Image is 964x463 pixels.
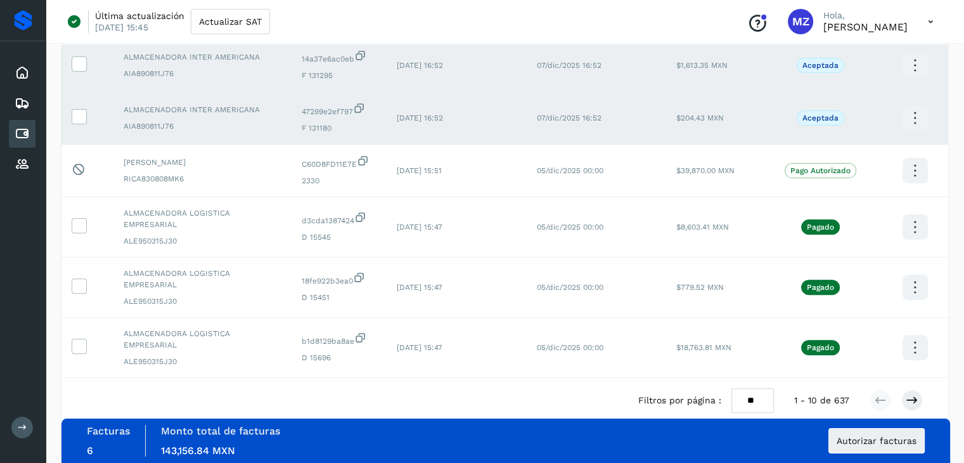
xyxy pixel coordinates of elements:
[124,207,281,230] span: ALMACENADORA LOGISTICA EMPRESARIAL
[124,328,281,351] span: ALMACENADORA LOGISTICA EMPRESARIAL
[302,211,376,226] span: d3cda1387424
[302,271,376,287] span: 18fe922b3ea0
[161,425,280,437] label: Monto total de facturas
[676,166,735,175] span: $39,870.00 MXN
[124,104,281,115] span: ALMACENADORA INTER AMERICANA
[302,122,376,134] span: F 131180
[823,21,908,33] p: Mariana Zavala Uribe
[837,436,916,445] span: Autorizar facturas
[95,22,148,33] p: [DATE] 15:45
[124,51,281,63] span: ALMACENADORA INTER AMERICANA
[124,268,281,290] span: ALMACENADORA LOGISTICA EMPRESARIAL
[828,428,925,453] button: Autorizar facturas
[676,223,729,231] span: $8,603.41 MXN
[124,157,281,168] span: [PERSON_NAME]
[807,283,834,292] p: Pagado
[537,61,601,70] span: 07/dic/2025 16:52
[823,10,908,21] p: Hola,
[676,61,728,70] span: $1,613.35 MXN
[537,223,603,231] span: 05/dic/2025 00:00
[676,343,731,352] span: $18,763.81 MXN
[87,425,130,437] label: Facturas
[397,343,442,352] span: [DATE] 15:47
[397,61,443,70] span: [DATE] 16:52
[302,352,376,363] span: D 15696
[9,89,35,117] div: Embarques
[9,150,35,178] div: Proveedores
[537,166,603,175] span: 05/dic/2025 00:00
[537,283,603,292] span: 05/dic/2025 00:00
[790,166,851,175] p: Pago Autorizado
[302,155,376,170] span: C60D8FD11E7E
[199,17,262,26] span: Actualizar SAT
[124,121,281,132] span: AIA890811J76
[397,283,442,292] span: [DATE] 15:47
[302,102,376,117] span: 47299e2ef797
[638,394,721,407] span: Filtros por página :
[537,343,603,352] span: 05/dic/2025 00:00
[802,114,839,122] p: Aceptada
[537,114,601,122] span: 07/dic/2025 16:52
[95,10,184,22] p: Última actualización
[124,235,281,247] span: ALE950315J30
[302,332,376,347] span: b1d8129ba8ae
[302,49,376,65] span: 14a37e6ac0eb
[9,120,35,148] div: Cuentas por pagar
[802,61,839,70] p: Aceptada
[807,343,834,352] p: Pagado
[161,445,235,457] span: 143,156.84 MXN
[124,356,281,367] span: ALE950315J30
[807,223,834,231] p: Pagado
[794,394,849,407] span: 1 - 10 de 637
[191,9,270,34] button: Actualizar SAT
[9,59,35,87] div: Inicio
[397,166,442,175] span: [DATE] 15:51
[124,296,281,307] span: ALE950315J30
[124,173,281,185] span: RICA830808MK6
[397,114,443,122] span: [DATE] 16:52
[302,175,376,186] span: 2330
[302,292,376,303] span: D 15451
[676,283,724,292] span: $779.52 MXN
[124,68,281,79] span: AIA890811J76
[397,223,442,231] span: [DATE] 15:47
[87,445,93,457] span: 6
[302,70,376,81] span: F 131295
[676,114,724,122] span: $204.43 MXN
[302,231,376,243] span: D 15545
